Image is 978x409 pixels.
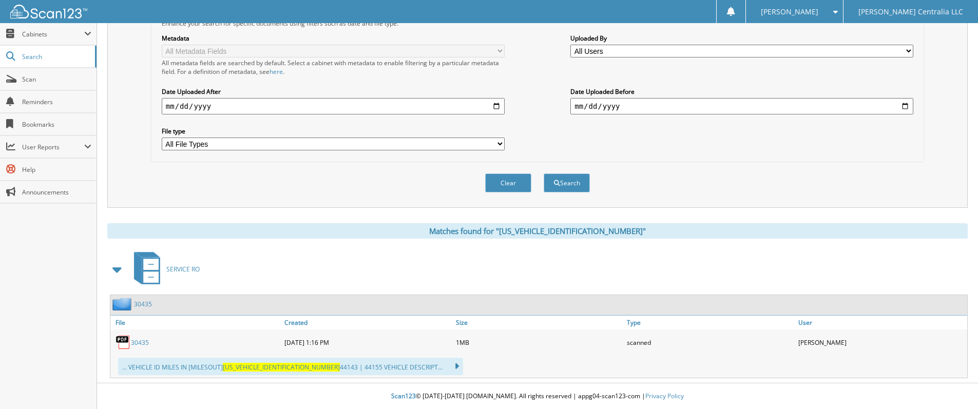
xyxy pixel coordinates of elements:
div: scanned [624,332,796,353]
span: Scan123 [391,392,416,400]
input: end [570,98,913,114]
span: [US_VEHICLE_IDENTIFICATION_NUMBER] [223,363,340,372]
span: User Reports [22,143,84,151]
button: Clear [485,173,531,192]
a: 30435 [134,300,152,308]
span: Scan [22,75,91,84]
label: Date Uploaded After [162,87,505,96]
div: © [DATE]-[DATE] [DOMAIN_NAME]. All rights reserved | appg04-scan123-com | [97,384,978,409]
img: folder2.png [112,298,134,310]
span: Cabinets [22,30,84,38]
div: All metadata fields are searched by default. Select a cabinet with metadata to enable filtering b... [162,59,505,76]
div: Enhance your search for specific documents using filters such as date and file type. [157,19,918,28]
span: Bookmarks [22,120,91,129]
a: Created [282,316,453,329]
a: User [796,316,967,329]
a: Privacy Policy [645,392,684,400]
div: [PERSON_NAME] [796,332,967,353]
iframe: Chat Widget [927,360,978,409]
div: ... VEHICLE ID MILES IN [MILESOUT] 44143 | 44155 VEHICLE DESCRIPT... [118,358,463,375]
input: start [162,98,505,114]
span: [PERSON_NAME] [761,9,818,15]
label: Metadata [162,34,505,43]
div: [DATE] 1:16 PM [282,332,453,353]
span: [PERSON_NAME] Centralia LLC [858,9,963,15]
label: File type [162,127,505,135]
a: SERVICE RO [128,249,200,289]
a: Type [624,316,796,329]
div: 1MB [453,332,625,353]
span: Help [22,165,91,174]
button: Search [544,173,590,192]
img: scan123-logo-white.svg [10,5,87,18]
a: Size [453,316,625,329]
img: PDF.png [116,335,131,350]
a: 30435 [131,338,149,347]
span: Reminders [22,98,91,106]
label: Date Uploaded Before [570,87,913,96]
a: File [110,316,282,329]
div: Matches found for "[US_VEHICLE_IDENTIFICATION_NUMBER]" [107,223,968,239]
span: SERVICE RO [166,265,200,274]
span: Search [22,52,90,61]
label: Uploaded By [570,34,913,43]
span: Announcements [22,188,91,197]
a: here [270,67,283,76]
